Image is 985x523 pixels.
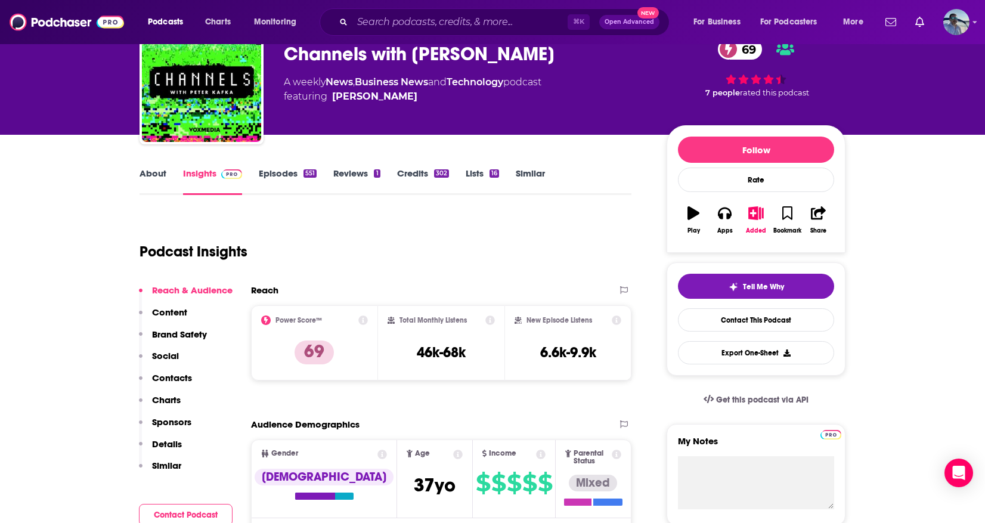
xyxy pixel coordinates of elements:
a: 69 [718,39,762,60]
p: Similar [152,460,181,471]
img: User Profile [943,9,969,35]
button: Charts [139,394,181,416]
p: Reach & Audience [152,284,233,296]
button: Social [139,350,179,372]
button: open menu [835,13,878,32]
span: For Business [693,14,741,30]
button: Bookmark [772,199,803,242]
p: Sponsors [152,416,191,428]
span: , [353,76,355,88]
span: $ [538,474,552,493]
button: open menu [752,13,835,32]
img: Podchaser - Follow, Share and Rate Podcasts [10,11,124,33]
p: Details [152,438,182,450]
span: 69 [730,39,762,60]
h2: Audience Demographics [251,419,360,430]
p: Brand Safety [152,329,207,340]
button: Play [678,199,709,242]
span: Gender [271,450,298,457]
a: News [326,76,353,88]
span: Income [489,450,516,457]
span: For Podcasters [760,14,817,30]
h2: Power Score™ [275,316,322,324]
span: 7 people [705,88,740,97]
h3: 46k-68k [417,343,466,361]
div: [DEMOGRAPHIC_DATA] [255,469,394,485]
img: Channels with Peter Kafka [142,23,261,142]
span: $ [491,474,506,493]
p: Content [152,307,187,318]
p: Social [152,350,179,361]
input: Search podcasts, credits, & more... [352,13,568,32]
div: Open Intercom Messenger [944,459,973,487]
div: 69 7 peoplerated this podcast [667,31,845,105]
button: Sponsors [139,416,191,438]
span: 37 yo [414,474,456,497]
a: Episodes551 [259,168,317,195]
button: Export One-Sheet [678,341,834,364]
h1: Podcast Insights [140,243,247,261]
div: Apps [717,227,733,234]
a: Similar [516,168,545,195]
div: 551 [303,169,317,178]
button: Reach & Audience [139,284,233,307]
h2: New Episode Listens [526,316,592,324]
button: tell me why sparkleTell Me Why [678,274,834,299]
button: Open AdvancedNew [599,15,659,29]
span: Open Advanced [605,19,654,25]
span: Parental Status [574,450,610,465]
button: Contacts [139,372,192,394]
div: Mixed [569,475,617,491]
span: Age [415,450,430,457]
p: 69 [295,341,334,364]
a: Credits302 [397,168,449,195]
div: Rate [678,168,834,192]
a: Business News [355,76,428,88]
div: A weekly podcast [284,75,541,104]
div: Search podcasts, credits, & more... [331,8,681,36]
span: More [843,14,863,30]
span: $ [522,474,537,493]
span: Logged in as JasonKramer_TheCRMguy [943,9,969,35]
h3: 6.6k-9.9k [540,343,596,361]
a: InsightsPodchaser Pro [183,168,242,195]
p: Contacts [152,372,192,383]
a: Show notifications dropdown [910,12,929,32]
span: and [428,76,447,88]
a: Charts [197,13,238,32]
span: Monitoring [254,14,296,30]
button: Show profile menu [943,9,969,35]
span: rated this podcast [740,88,809,97]
div: 302 [434,169,449,178]
button: open menu [685,13,755,32]
button: Brand Safety [139,329,207,351]
img: Podchaser Pro [820,430,841,440]
a: About [140,168,166,195]
span: Get this podcast via API [716,395,809,405]
a: Get this podcast via API [694,385,818,414]
h2: Reach [251,284,278,296]
span: Podcasts [148,14,183,30]
span: $ [476,474,490,493]
label: My Notes [678,435,834,456]
a: Peter Kafka [332,89,417,104]
a: Pro website [820,428,841,440]
button: Added [741,199,772,242]
img: tell me why sparkle [729,282,738,292]
img: Podchaser Pro [221,169,242,179]
span: featuring [284,89,541,104]
button: Apps [709,199,740,242]
span: Charts [205,14,231,30]
a: Technology [447,76,503,88]
div: 1 [374,169,380,178]
button: open menu [140,13,199,32]
div: Added [746,227,766,234]
span: Tell Me Why [743,282,784,292]
h2: Total Monthly Listens [399,316,467,324]
a: Lists16 [466,168,499,195]
button: Details [139,438,182,460]
span: $ [507,474,521,493]
a: Reviews1 [333,168,380,195]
